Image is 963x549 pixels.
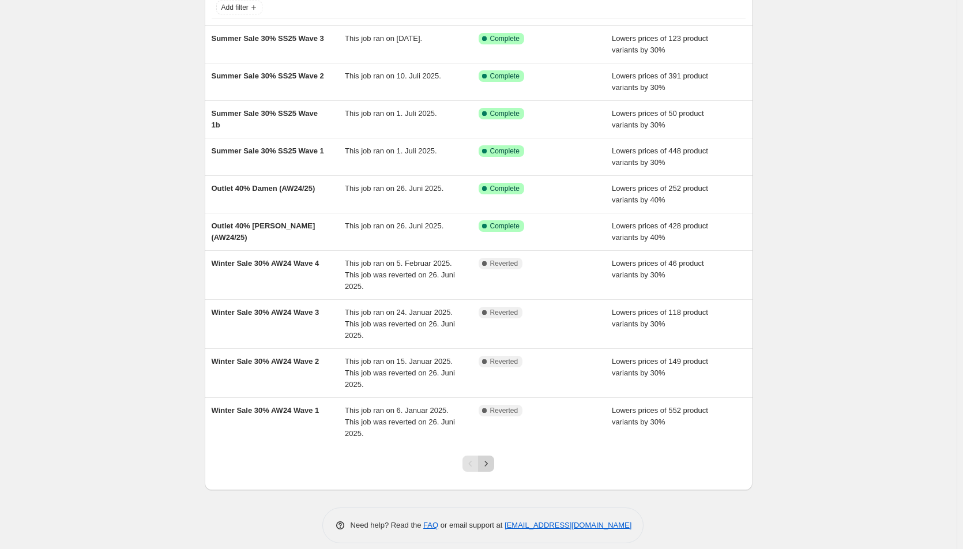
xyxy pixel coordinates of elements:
[345,406,455,438] span: This job ran on 6. Januar 2025. This job was reverted on 26. Juni 2025.
[345,221,443,230] span: This job ran on 26. Juni 2025.
[612,406,708,426] span: Lowers prices of 552 product variants by 30%
[490,259,518,268] span: Reverted
[351,521,424,529] span: Need help? Read the
[490,109,520,118] span: Complete
[612,357,708,377] span: Lowers prices of 149 product variants by 30%
[490,221,520,231] span: Complete
[345,357,455,389] span: This job ran on 15. Januar 2025. This job was reverted on 26. Juni 2025.
[490,357,518,366] span: Reverted
[478,456,494,472] button: Next
[345,184,443,193] span: This job ran on 26. Juni 2025.
[438,521,505,529] span: or email support at
[216,1,262,14] button: Add filter
[490,184,520,193] span: Complete
[212,72,324,80] span: Summer Sale 30% SS25 Wave 2
[612,34,708,54] span: Lowers prices of 123 product variants by 30%
[212,146,324,155] span: Summer Sale 30% SS25 Wave 1
[490,146,520,156] span: Complete
[345,259,455,291] span: This job ran on 5. Februar 2025. This job was reverted on 26. Juni 2025.
[212,259,319,268] span: Winter Sale 30% AW24 Wave 4
[423,521,438,529] a: FAQ
[345,109,437,118] span: This job ran on 1. Juli 2025.
[612,109,704,129] span: Lowers prices of 50 product variants by 30%
[490,406,518,415] span: Reverted
[490,72,520,81] span: Complete
[612,184,708,204] span: Lowers prices of 252 product variants by 40%
[212,34,324,43] span: Summer Sale 30% SS25 Wave 3
[490,34,520,43] span: Complete
[221,3,249,12] span: Add filter
[612,72,708,92] span: Lowers prices of 391 product variants by 30%
[612,259,704,279] span: Lowers prices of 46 product variants by 30%
[212,109,318,129] span: Summer Sale 30% SS25 Wave 1b
[612,221,708,242] span: Lowers prices of 428 product variants by 40%
[212,357,319,366] span: Winter Sale 30% AW24 Wave 2
[505,521,631,529] a: [EMAIL_ADDRESS][DOMAIN_NAME]
[345,34,422,43] span: This job ran on [DATE].
[345,308,455,340] span: This job ran on 24. Januar 2025. This job was reverted on 26. Juni 2025.
[345,146,437,155] span: This job ran on 1. Juli 2025.
[212,406,319,415] span: Winter Sale 30% AW24 Wave 1
[345,72,441,80] span: This job ran on 10. Juli 2025.
[490,308,518,317] span: Reverted
[462,456,494,472] nav: Pagination
[612,146,708,167] span: Lowers prices of 448 product variants by 30%
[612,308,708,328] span: Lowers prices of 118 product variants by 30%
[212,184,315,193] span: Outlet 40% Damen (AW24/25)
[212,308,319,317] span: Winter Sale 30% AW24 Wave 3
[212,221,315,242] span: Outlet 40% [PERSON_NAME] (AW24/25)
